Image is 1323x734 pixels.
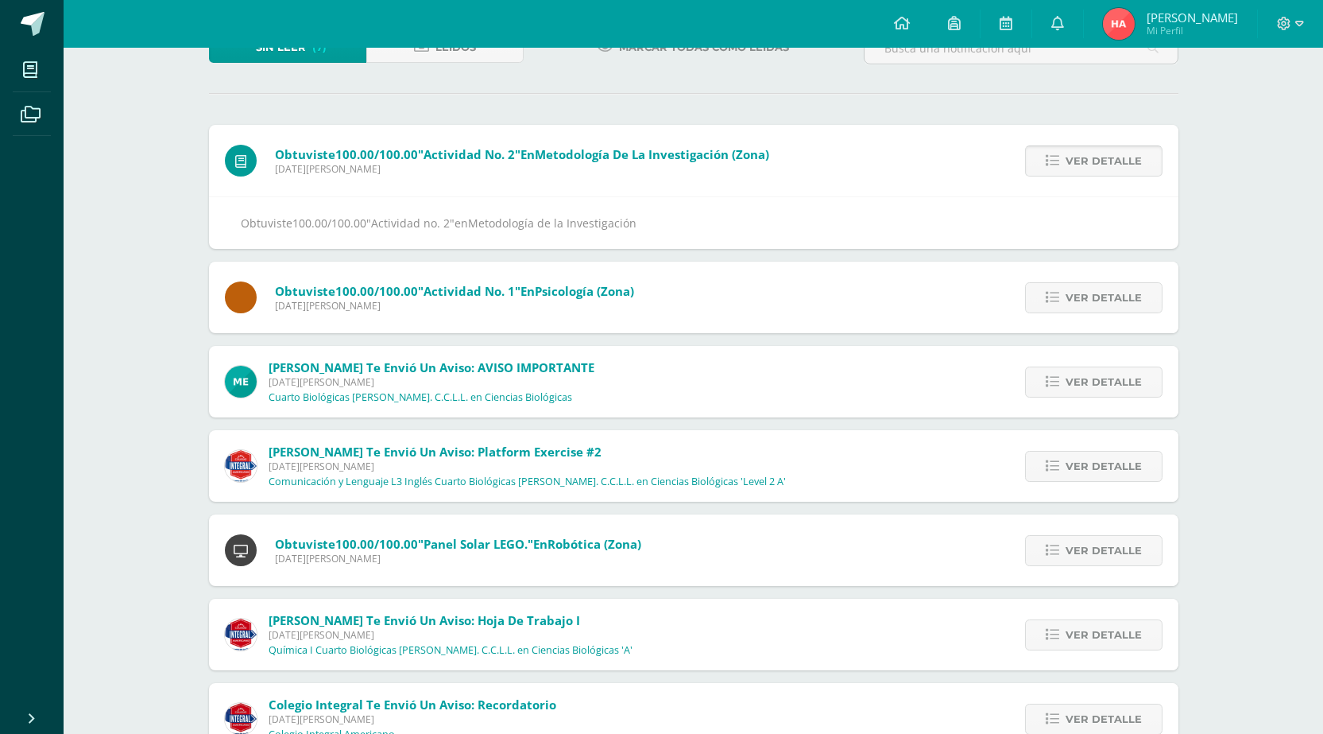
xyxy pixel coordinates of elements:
[269,628,632,642] span: [DATE][PERSON_NAME]
[225,619,257,651] img: 21588b49a14a63eb6c43a3d6c8f636e1.png
[269,391,572,404] p: Cuarto Biológicas [PERSON_NAME]. C.C.L.L. en Ciencias Biológicas
[535,146,769,162] span: Metodología de la Investigación (Zona)
[418,283,520,299] span: "Actividad no. 1"
[547,536,641,552] span: Robótica (Zona)
[335,146,418,162] span: 100.00/100.00
[275,299,634,313] span: [DATE][PERSON_NAME]
[269,444,602,460] span: [PERSON_NAME] te envió un aviso: Platform Exercise #2
[335,536,418,552] span: 100.00/100.00
[1066,452,1142,481] span: Ver detalle
[418,536,533,552] span: "Panel Solar LEGO."
[366,216,455,231] span: "Actividad no. 2"
[225,366,257,398] img: c105304d023d839b59a15d0bf032229d.png
[1066,536,1142,565] span: Ver detalle
[1066,146,1142,176] span: Ver detalle
[275,162,769,176] span: [DATE][PERSON_NAME]
[1066,705,1142,734] span: Ver detalle
[269,697,556,713] span: Colegio Integral te envió un aviso: Recordatorio
[269,359,594,375] span: [PERSON_NAME] te envió un aviso: AVISO IMPORTANTE
[1066,367,1142,397] span: Ver detalle
[865,33,1178,64] input: Busca una notificación aquí
[269,460,786,473] span: [DATE][PERSON_NAME]
[1066,283,1142,313] span: Ver detalle
[535,283,634,299] span: Psicología (Zona)
[1147,10,1238,25] span: [PERSON_NAME]
[275,536,641,552] span: Obtuviste en
[1066,620,1142,650] span: Ver detalle
[275,146,769,162] span: Obtuviste en
[275,283,634,299] span: Obtuviste en
[269,375,594,389] span: [DATE][PERSON_NAME]
[468,216,636,231] span: Metodología de la Investigación
[269,644,632,657] p: Química I Cuarto Biológicas [PERSON_NAME]. C.C.L.L. en Ciencias Biológicas 'A'
[269,713,556,726] span: [DATE][PERSON_NAME]
[241,213,1147,233] div: Obtuviste en
[1103,8,1135,40] img: ff5f453f7acb13dd6a27a2ad2f179496.png
[225,450,257,482] img: 4b2af9ba8d3281b5d14c336a7270574c.png
[292,216,366,231] span: 100.00/100.00
[1147,24,1238,37] span: Mi Perfil
[275,552,641,565] span: [DATE][PERSON_NAME]
[269,476,786,488] p: Comunicación y Lenguaje L3 Inglés Cuarto Biológicas [PERSON_NAME]. C.C.L.L. en Ciencias Biológica...
[269,612,580,628] span: [PERSON_NAME] te envió un aviso: Hoja de trabajo I
[418,146,520,162] span: "Actividad no. 2"
[335,283,418,299] span: 100.00/100.00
